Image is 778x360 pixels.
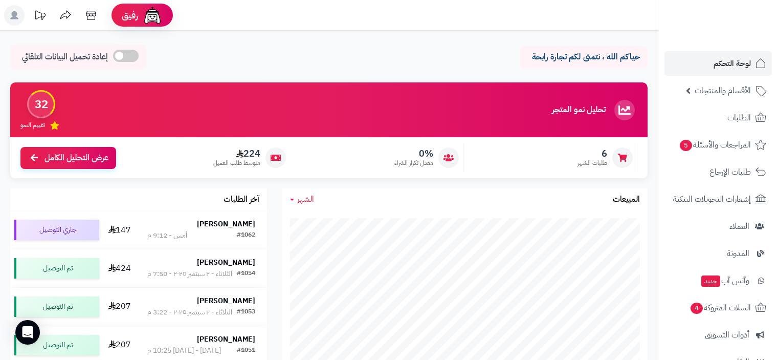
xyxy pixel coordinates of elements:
span: 6 [577,148,607,159]
span: الطلبات [727,111,751,125]
span: الشهر [297,193,314,205]
span: أدوات التسويق [705,328,749,342]
span: طلبات الإرجاع [709,165,751,179]
a: العملاء [664,214,772,239]
span: العملاء [729,219,749,234]
span: لوحة التحكم [714,56,751,71]
img: ai-face.png [142,5,163,26]
strong: [PERSON_NAME] [197,257,255,268]
a: الشهر [290,194,314,205]
div: تم التوصيل [14,335,99,355]
span: المراجعات والأسئلة [679,138,751,152]
strong: [PERSON_NAME] [197,295,255,306]
td: 147 [103,211,135,249]
span: إشعارات التحويلات البنكية [673,192,751,206]
span: المدونة [727,246,749,261]
div: أمس - 9:12 م [147,230,187,241]
img: logo-2.png [708,17,768,39]
span: رفيق [122,9,138,22]
div: #1054 [237,269,255,279]
div: #1053 [237,307,255,317]
span: وآتس آب [700,273,749,288]
h3: تحليل نمو المتجر [552,105,606,115]
div: #1062 [237,230,255,241]
span: 224 [213,148,260,159]
div: تم التوصيل [14,297,99,317]
div: الثلاثاء - ٢ سبتمبر ٢٠٢٥ - 7:50 م [147,269,232,279]
h3: المبيعات [613,195,640,204]
span: إعادة تحميل البيانات التلقائي [22,51,108,63]
div: جاري التوصيل [14,220,99,240]
span: متوسط طلب العميل [213,159,260,167]
a: أدوات التسويق [664,323,772,347]
a: المراجعات والأسئلة5 [664,133,772,157]
span: 5 [679,139,693,152]
span: السلات المتروكة [690,301,751,315]
a: الطلبات [664,105,772,130]
div: تم التوصيل [14,258,99,279]
a: تحديثات المنصة [27,5,53,28]
a: وآتس آبجديد [664,268,772,293]
span: 0% [394,148,433,159]
div: #1051 [237,346,255,356]
span: تقييم النمو [20,121,45,130]
td: 424 [103,249,135,287]
span: جديد [701,276,720,287]
span: معدل تكرار الشراء [394,159,433,167]
a: لوحة التحكم [664,51,772,76]
div: Open Intercom Messenger [15,320,40,345]
h3: آخر الطلبات [224,195,259,204]
a: السلات المتروكة4 [664,295,772,320]
div: الثلاثاء - ٢ سبتمبر ٢٠٢٥ - 3:22 م [147,307,232,317]
span: 4 [690,302,703,314]
a: عرض التحليل الكامل [20,147,116,169]
span: طلبات الشهر [577,159,607,167]
span: عرض التحليل الكامل [45,152,108,164]
td: 207 [103,288,135,326]
a: المدونة [664,241,772,266]
a: إشعارات التحويلات البنكية [664,187,772,211]
span: الأقسام والمنتجات [695,83,751,98]
strong: [PERSON_NAME] [197,334,255,345]
a: طلبات الإرجاع [664,160,772,184]
div: [DATE] - [DATE] 10:25 م [147,346,221,356]
p: حياكم الله ، نتمنى لكم تجارة رابحة [527,51,640,63]
strong: [PERSON_NAME] [197,219,255,229]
